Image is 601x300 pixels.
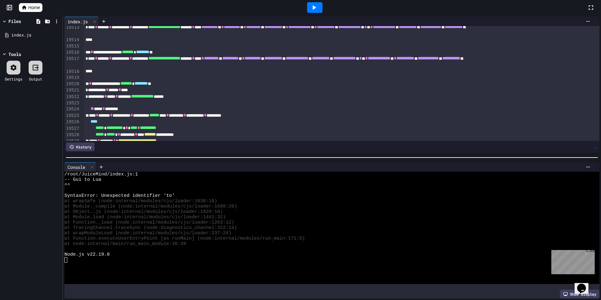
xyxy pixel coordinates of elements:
[64,56,80,69] div: 19517
[28,4,40,11] span: Home
[19,3,42,12] a: Home
[549,247,595,274] iframe: chat widget
[64,100,80,106] div: 19523
[64,81,80,87] div: 19520
[11,32,60,38] div: index.js
[64,138,80,144] div: 19529
[8,51,21,58] div: Tools
[560,290,599,298] div: Show display
[64,204,237,209] span: at Module._compile (node:internal/modules/cjs/loader:1680:20)
[64,69,80,75] div: 19518
[64,37,80,43] div: 19514
[64,18,91,25] div: index.js
[64,87,80,93] div: 19521
[575,275,595,294] iframe: chat widget
[64,198,217,204] span: at wrapSafe (node:internal/modules/cjs/loader:1638:18)
[66,142,95,151] div: History
[64,172,138,177] span: /root/JuiceMind/index.js:1
[8,18,21,25] div: Files
[64,94,80,100] div: 19522
[64,17,99,26] div: index.js
[64,177,101,182] span: -- Gui to Lua
[64,125,80,132] div: 19527
[3,3,43,40] div: Chat with us now!Close
[64,113,80,119] div: 19525
[64,241,186,247] span: at node:internal/main/run_main_module:36:49
[64,24,80,37] div: 19513
[64,119,80,125] div: 19526
[64,75,80,81] div: 19519
[64,106,80,112] div: 19524
[64,209,223,214] span: at Object..js (node:internal/modules/cjs/loader:1839:10)
[64,225,237,231] span: at TracingChannel.traceSync (node:diagnostics_channel:322:14)
[64,162,96,172] div: Console
[5,76,22,82] div: Settings
[64,49,80,56] div: 19516
[64,252,110,257] span: Node.js v22.19.0
[64,43,80,49] div: 19515
[64,220,234,225] span: at Function._load (node:internal/modules/cjs/loader:1263:12)
[64,164,88,170] div: Console
[64,236,305,241] span: at Function.executeUserEntryPoint [as runMain] (node:internal/modules/run_main:171:5)
[64,193,175,198] span: SyntaxError: Unexpected identifier 'to'
[64,231,231,236] span: at wrapModuleLoad (node:internal/modules/cjs/loader:237:24)
[64,214,226,220] span: at Module.load (node:internal/modules/cjs/loader:1441:32)
[64,182,70,188] span: ^^
[64,132,80,138] div: 19528
[29,76,42,82] div: Output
